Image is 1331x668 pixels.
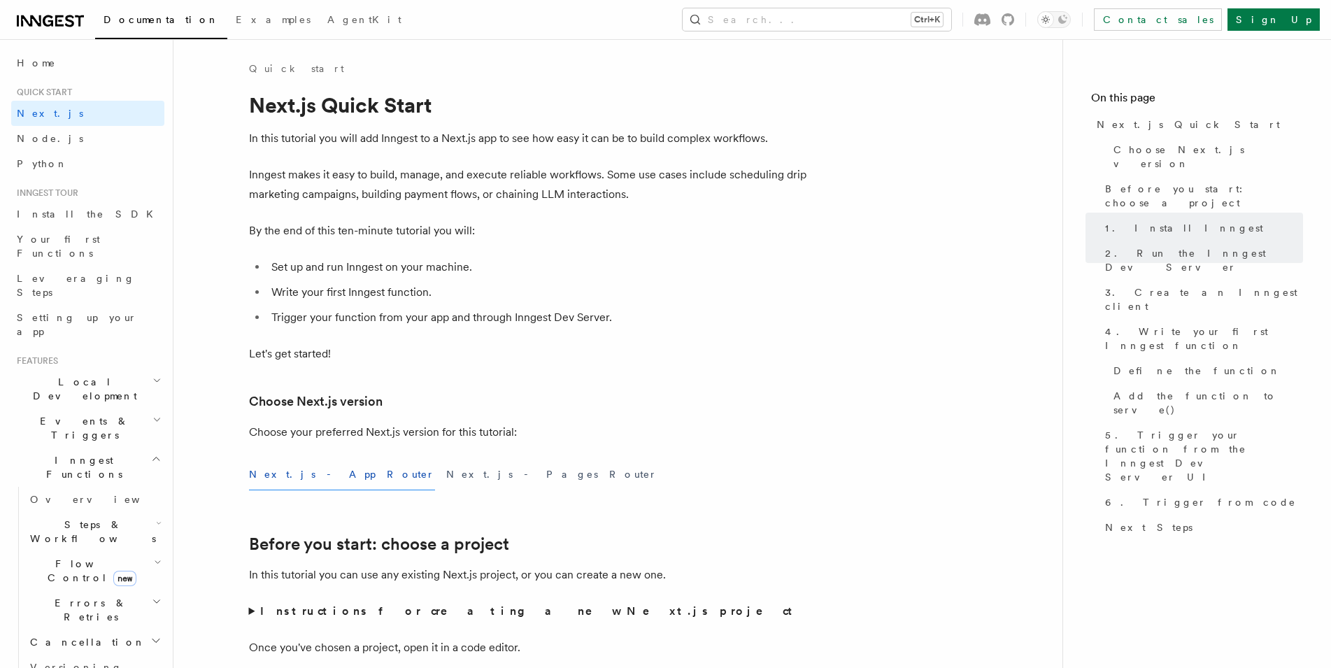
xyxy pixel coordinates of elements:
span: Overview [30,494,174,505]
span: new [113,571,136,586]
span: Leveraging Steps [17,273,135,298]
h4: On this page [1091,90,1303,112]
a: 6. Trigger from code [1099,490,1303,515]
span: 3. Create an Inngest client [1105,285,1303,313]
span: Node.js [17,133,83,144]
button: Events & Triggers [11,408,164,448]
button: Errors & Retries [24,590,164,630]
a: Setting up your app [11,305,164,344]
span: Define the function [1113,364,1281,378]
a: Next.js Quick Start [1091,112,1303,137]
a: Quick start [249,62,344,76]
a: Next Steps [1099,515,1303,540]
button: Toggle dark mode [1037,11,1071,28]
span: Steps & Workflows [24,518,156,546]
button: Local Development [11,369,164,408]
button: Steps & Workflows [24,512,164,551]
a: Home [11,50,164,76]
a: Node.js [11,126,164,151]
span: Features [11,355,58,367]
summary: Instructions for creating a new Next.js project [249,602,809,621]
a: Choose Next.js version [1108,137,1303,176]
span: Quick start [11,87,72,98]
a: Documentation [95,4,227,39]
button: Inngest Functions [11,448,164,487]
a: 2. Run the Inngest Dev Server [1099,241,1303,280]
span: Errors & Retries [24,596,152,624]
span: Documentation [104,14,219,25]
a: Overview [24,487,164,512]
a: 5. Trigger your function from the Inngest Dev Server UI [1099,422,1303,490]
span: Choose Next.js version [1113,143,1303,171]
span: Before you start: choose a project [1105,182,1303,210]
a: Install the SDK [11,201,164,227]
span: Python [17,158,68,169]
button: Flow Controlnew [24,551,164,590]
a: 4. Write your first Inngest function [1099,319,1303,358]
p: Choose your preferred Next.js version for this tutorial: [249,422,809,442]
a: 1. Install Inngest [1099,215,1303,241]
button: Search...Ctrl+K [683,8,951,31]
span: Next Steps [1105,520,1193,534]
a: Next.js [11,101,164,126]
span: Events & Triggers [11,414,152,442]
span: Your first Functions [17,234,100,259]
a: Python [11,151,164,176]
button: Cancellation [24,630,164,655]
a: Add the function to serve() [1108,383,1303,422]
a: Before you start: choose a project [249,534,509,554]
span: Local Development [11,375,152,403]
a: Sign Up [1227,8,1320,31]
button: Next.js - App Router [249,459,435,490]
a: Leveraging Steps [11,266,164,305]
span: AgentKit [327,14,401,25]
span: Next.js [17,108,83,119]
a: Contact sales [1094,8,1222,31]
p: Once you've chosen a project, open it in a code editor. [249,638,809,658]
span: Examples [236,14,311,25]
span: 2. Run the Inngest Dev Server [1105,246,1303,274]
h1: Next.js Quick Start [249,92,809,118]
li: Set up and run Inngest on your machine. [267,257,809,277]
span: Inngest tour [11,187,78,199]
p: By the end of this ten-minute tutorial you will: [249,221,809,241]
span: Add the function to serve() [1113,389,1303,417]
li: Write your first Inngest function. [267,283,809,302]
li: Trigger your function from your app and through Inngest Dev Server. [267,308,809,327]
a: Examples [227,4,319,38]
span: Home [17,56,56,70]
a: Before you start: choose a project [1099,176,1303,215]
span: 1. Install Inngest [1105,221,1263,235]
strong: Instructions for creating a new Next.js project [260,604,798,618]
span: 6. Trigger from code [1105,495,1296,509]
button: Next.js - Pages Router [446,459,657,490]
a: Choose Next.js version [249,392,383,411]
p: Inngest makes it easy to build, manage, and execute reliable workflows. Some use cases include sc... [249,165,809,204]
span: Setting up your app [17,312,137,337]
p: In this tutorial you will add Inngest to a Next.js app to see how easy it can be to build complex... [249,129,809,148]
span: 4. Write your first Inngest function [1105,325,1303,353]
a: 3. Create an Inngest client [1099,280,1303,319]
span: 5. Trigger your function from the Inngest Dev Server UI [1105,428,1303,484]
kbd: Ctrl+K [911,13,943,27]
span: Flow Control [24,557,154,585]
a: Define the function [1108,358,1303,383]
p: Let's get started! [249,344,809,364]
span: Next.js Quick Start [1097,118,1280,132]
span: Inngest Functions [11,453,151,481]
a: AgentKit [319,4,410,38]
span: Cancellation [24,635,145,649]
p: In this tutorial you can use any existing Next.js project, or you can create a new one. [249,565,809,585]
span: Install the SDK [17,208,162,220]
a: Your first Functions [11,227,164,266]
